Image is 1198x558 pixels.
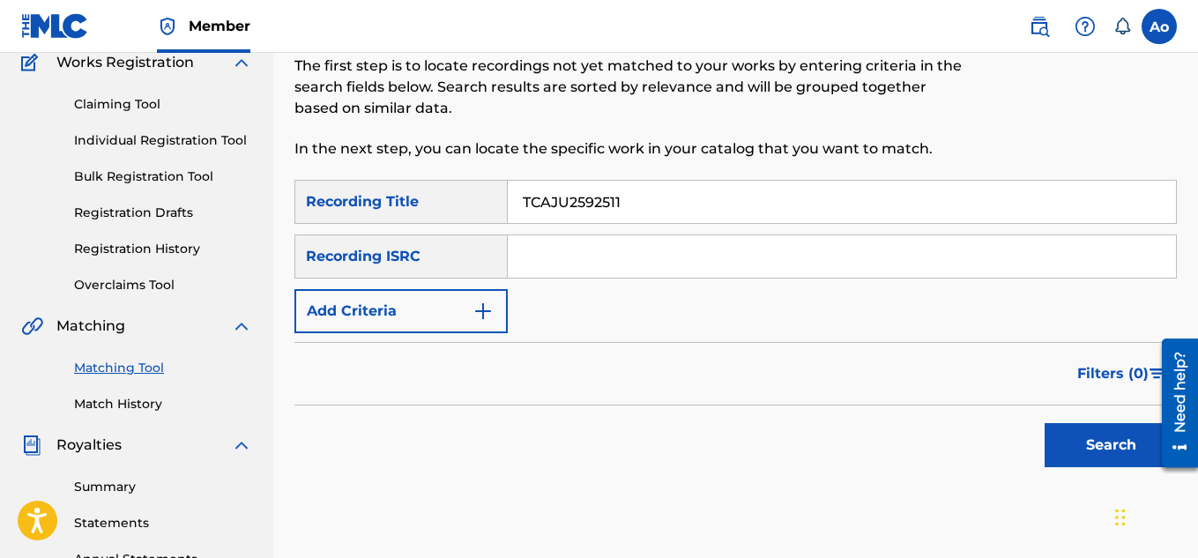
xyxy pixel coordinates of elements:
[21,13,89,39] img: MLC Logo
[189,16,250,36] span: Member
[74,167,252,186] a: Bulk Registration Tool
[74,478,252,496] a: Summary
[74,276,252,294] a: Overclaims Tool
[231,316,252,337] img: expand
[1142,9,1177,44] div: User Menu
[1110,473,1198,558] iframe: Chat Widget
[294,289,508,333] button: Add Criteria
[74,514,252,532] a: Statements
[1067,352,1177,396] button: Filters (0)
[74,359,252,377] a: Matching Tool
[1068,9,1103,44] div: Help
[21,316,43,337] img: Matching
[1022,9,1057,44] a: Public Search
[1115,491,1126,544] div: Drag
[294,56,974,119] p: The first step is to locate recordings not yet matched to your works by entering criteria in the ...
[21,52,44,73] img: Works Registration
[231,435,252,456] img: expand
[56,435,122,456] span: Royalties
[294,138,974,160] p: In the next step, you can locate the specific work in your catalog that you want to match.
[74,95,252,114] a: Claiming Tool
[1149,332,1198,474] iframe: Resource Center
[74,395,252,413] a: Match History
[231,52,252,73] img: expand
[74,131,252,150] a: Individual Registration Tool
[21,435,42,456] img: Royalties
[1077,363,1149,384] span: Filters ( 0 )
[1075,16,1096,37] img: help
[157,16,178,37] img: Top Rightsholder
[473,301,494,322] img: 9d2ae6d4665cec9f34b9.svg
[294,180,1177,476] form: Search Form
[1045,423,1177,467] button: Search
[74,204,252,222] a: Registration Drafts
[1113,18,1131,35] div: Notifications
[1029,16,1050,37] img: search
[56,316,125,337] span: Matching
[74,240,252,258] a: Registration History
[56,52,194,73] span: Works Registration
